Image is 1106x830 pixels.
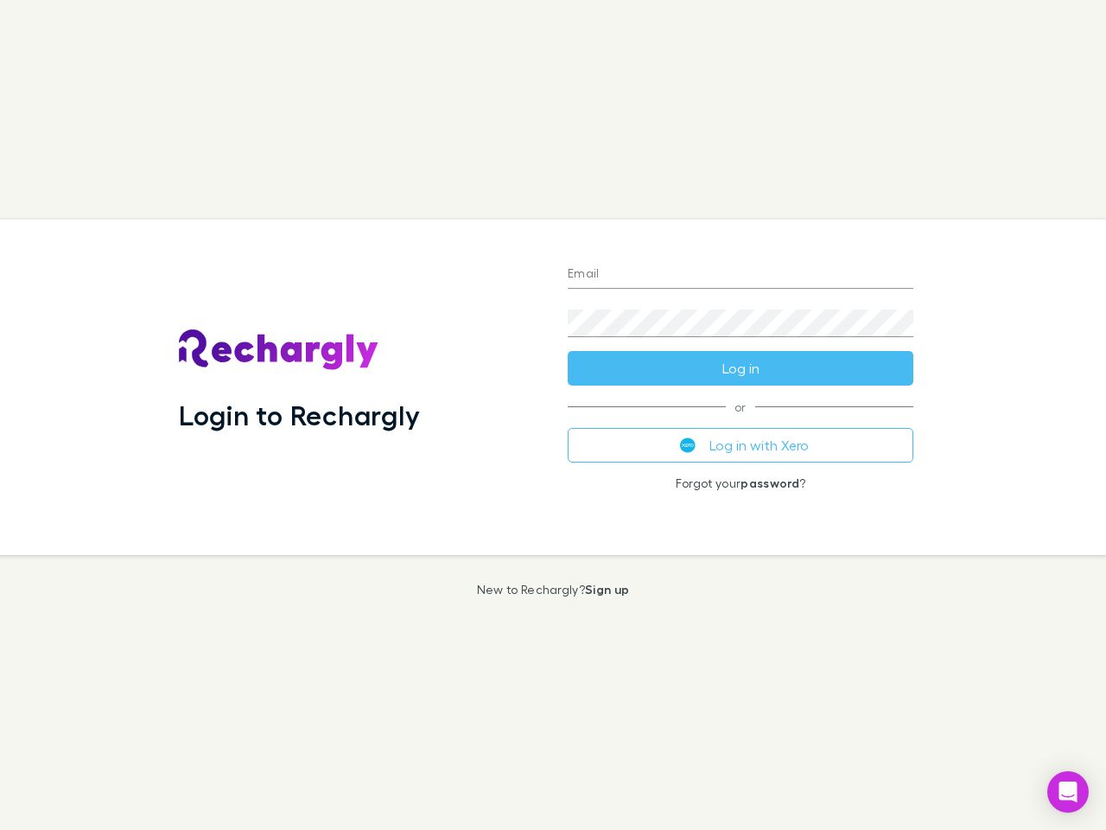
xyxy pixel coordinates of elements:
p: New to Rechargly? [477,583,630,597]
a: Sign up [585,582,629,597]
img: Rechargly's Logo [179,329,379,371]
p: Forgot your ? [568,476,913,490]
button: Log in with Xero [568,428,913,463]
a: password [741,476,799,490]
span: or [568,406,913,407]
div: Open Intercom Messenger [1047,771,1089,813]
h1: Login to Rechargly [179,399,420,431]
button: Log in [568,351,913,386]
img: Xero's logo [680,437,696,453]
